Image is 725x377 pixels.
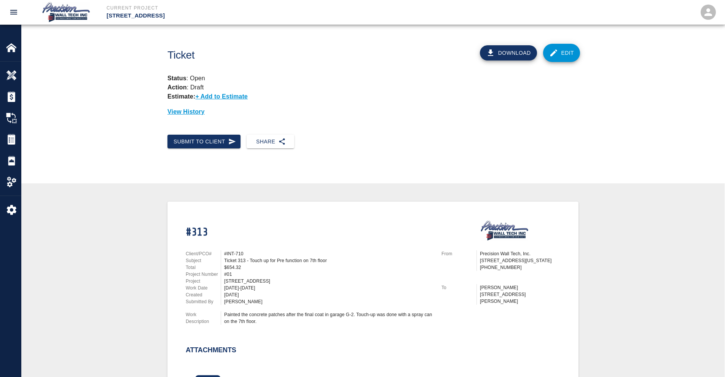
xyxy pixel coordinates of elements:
[186,291,221,298] p: Created
[247,135,294,149] button: Share
[224,257,432,264] div: Ticket 313 - Touch up for Pre function on 7th floor
[186,250,221,257] p: Client/PCO#
[167,107,578,116] p: View History
[107,5,404,11] p: Current Project
[224,264,432,271] div: $654.32
[41,2,91,23] img: Precision Wall Tech, Inc.
[167,84,204,91] p: : Draft
[167,135,241,149] button: Submit to Client
[186,271,221,278] p: Project Number
[186,278,221,285] p: Project
[186,264,221,271] p: Total
[224,271,432,278] div: #01
[224,278,432,285] div: [STREET_ADDRESS]
[167,93,195,100] strong: Estimate:
[480,264,560,271] p: [PHONE_NUMBER]
[441,284,476,291] p: To
[480,291,560,305] p: [STREET_ADDRESS][PERSON_NAME]
[224,298,432,305] div: [PERSON_NAME]
[186,311,221,325] p: Work Description
[480,220,530,241] img: Precision Wall Tech, Inc.
[543,44,580,62] a: Edit
[687,340,725,377] iframe: Chat Widget
[195,93,248,100] p: + Add to Estimate
[186,285,221,291] p: Work Date
[5,3,23,21] button: open drawer
[480,257,560,264] p: [STREET_ADDRESS][US_STATE]
[480,284,560,291] p: [PERSON_NAME]
[441,250,476,257] p: From
[224,311,432,325] div: Painted the concrete patches after the final coat in garage G-2. Touch-up was done with a spray c...
[186,226,432,239] h1: #313
[167,75,186,81] strong: Status
[224,291,432,298] div: [DATE]
[167,84,187,91] strong: Action
[186,346,236,355] h2: Attachments
[186,257,221,264] p: Subject
[480,250,560,257] p: Precision Wall Tech, Inc.
[480,45,537,60] button: Download
[107,11,404,20] p: [STREET_ADDRESS]
[167,49,405,62] h1: Ticket
[224,250,432,257] div: #INT-710
[167,74,578,83] p: : Open
[186,298,221,305] p: Submitted By
[224,285,432,291] div: [DATE]-[DATE]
